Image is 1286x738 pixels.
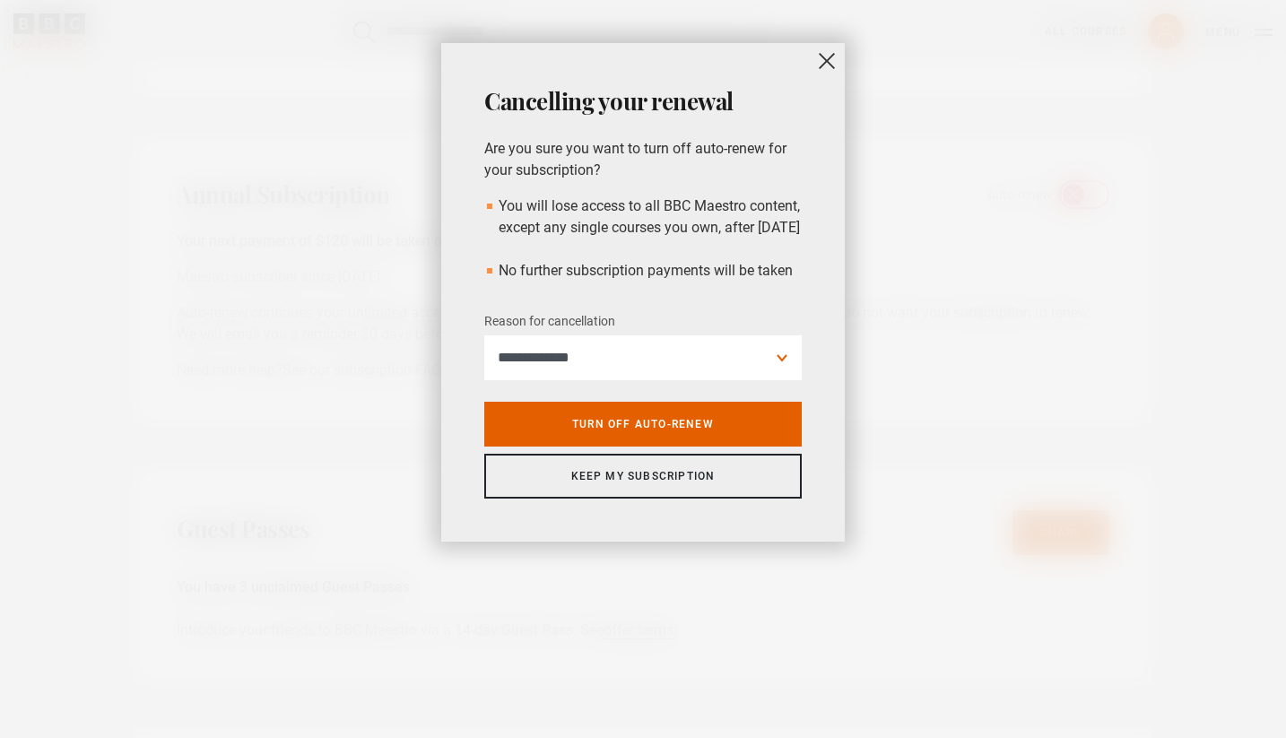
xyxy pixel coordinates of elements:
[809,43,845,79] button: close
[484,138,802,181] p: Are you sure you want to turn off auto-renew for your subscription?
[484,260,802,282] li: No further subscription payments will be taken
[484,86,802,117] h2: Cancelling your renewal
[484,311,615,333] label: Reason for cancellation
[484,402,802,447] a: Turn off auto-renew
[484,195,802,239] li: You will lose access to all BBC Maestro content, except any single courses you own, after [DATE]
[484,454,802,499] a: Keep my subscription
